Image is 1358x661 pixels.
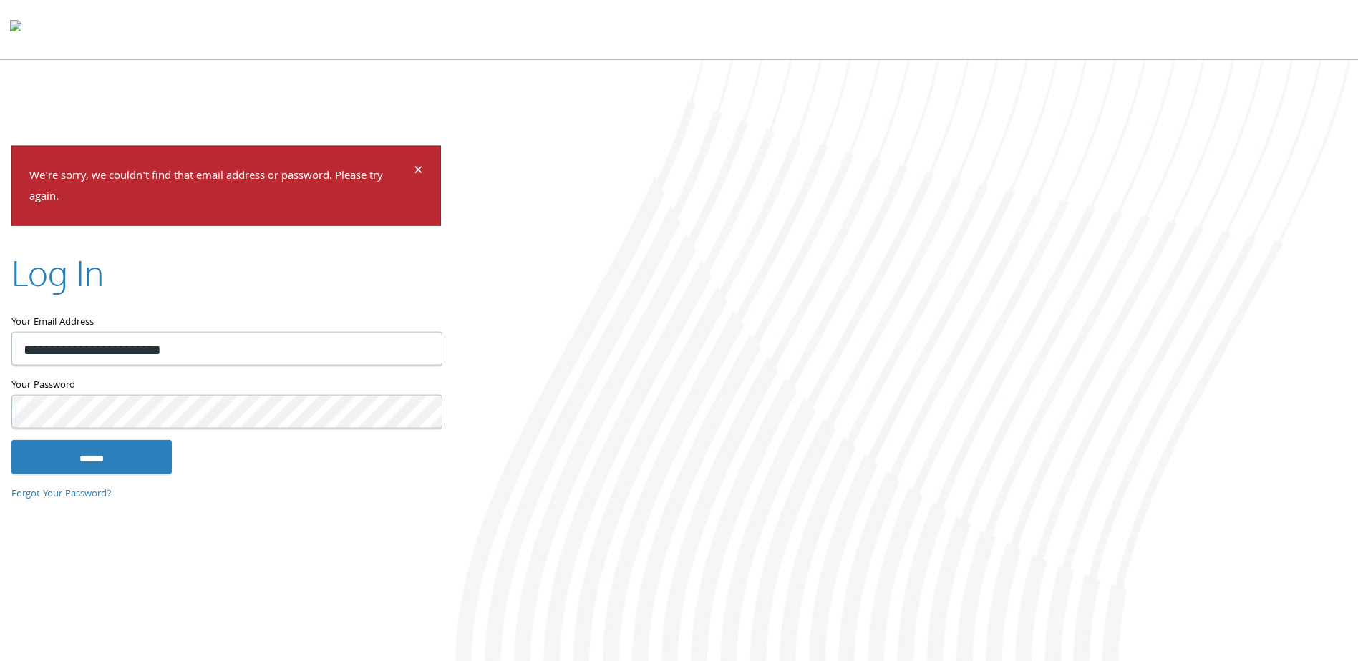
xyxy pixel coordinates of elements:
[11,248,104,296] h2: Log In
[10,15,21,44] img: todyl-logo-dark.svg
[414,158,423,186] span: ×
[11,486,112,502] a: Forgot Your Password?
[29,167,412,208] p: We're sorry, we couldn't find that email address or password. Please try again.
[11,376,441,394] label: Your Password
[414,164,423,181] button: Dismiss alert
